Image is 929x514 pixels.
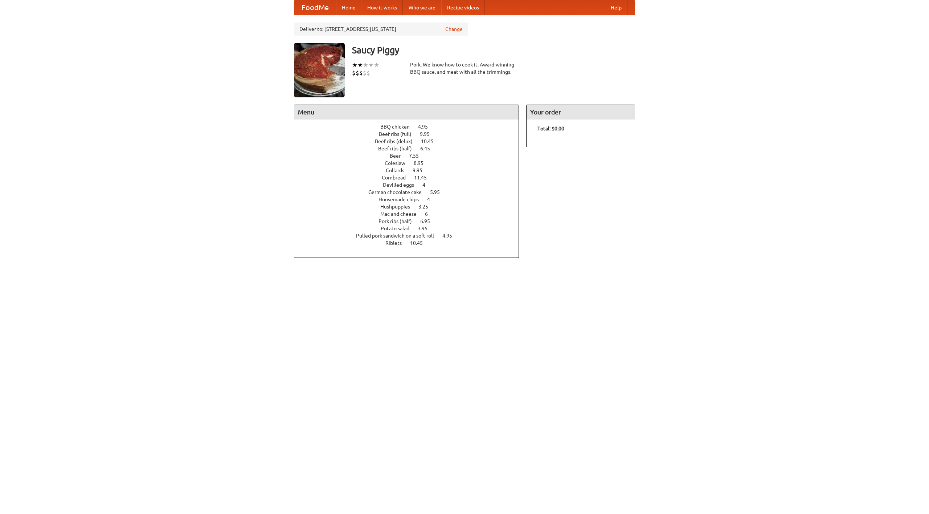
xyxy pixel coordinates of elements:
span: 3.95 [418,226,435,231]
li: ★ [357,61,363,69]
span: Riblets [385,240,409,246]
a: Home [336,0,361,15]
span: Collards [386,167,412,173]
span: 4.95 [418,124,435,130]
div: Pork. We know how to cook it. Award-winning BBQ sauce, and meat with all the trimmings. [410,61,519,76]
span: 10.45 [421,138,441,144]
b: Total: $0.00 [537,126,564,131]
a: Cornbread 11.45 [382,175,440,181]
a: Coleslaw 8.95 [385,160,437,166]
span: Devilled eggs [383,182,421,188]
a: Beef ribs (half) 6.45 [378,146,443,151]
li: $ [359,69,363,77]
div: Deliver to: [STREET_ADDRESS][US_STATE] [294,23,468,36]
a: Pulled pork sandwich on a soft roll 4.95 [356,233,466,239]
a: German chocolate cake 5.95 [368,189,453,195]
li: ★ [374,61,379,69]
li: ★ [363,61,368,69]
span: 7.55 [409,153,426,159]
a: Potato salad 3.95 [381,226,441,231]
span: 10.45 [410,240,430,246]
a: How it works [361,0,403,15]
span: 4 [427,197,437,202]
a: Mac and cheese 6 [380,211,441,217]
a: Help [605,0,627,15]
a: FoodMe [294,0,336,15]
li: $ [367,69,370,77]
h4: Your order [527,105,635,120]
li: $ [363,69,367,77]
span: 9.95 [413,167,430,173]
span: Beef ribs (full) [379,131,419,137]
a: Who we are [403,0,441,15]
h3: Saucy Piggy [352,43,635,57]
a: Beef ribs (full) 9.95 [379,131,443,137]
a: Change [445,25,463,33]
a: Hushpuppies 3.25 [380,204,442,210]
span: 5.95 [430,189,447,195]
li: $ [356,69,359,77]
a: Housemade chips 4 [378,197,443,202]
span: Mac and cheese [380,211,424,217]
span: German chocolate cake [368,189,429,195]
span: Beef ribs (delux) [375,138,420,144]
span: BBQ chicken [380,124,417,130]
span: Potato salad [381,226,417,231]
img: angular.jpg [294,43,345,97]
span: 6.95 [420,218,437,224]
span: Cornbread [382,175,413,181]
span: 9.95 [420,131,437,137]
a: Collards 9.95 [386,167,436,173]
span: Housemade chips [378,197,426,202]
li: ★ [368,61,374,69]
a: Devilled eggs 4 [383,182,439,188]
span: 6 [425,211,435,217]
span: 4 [422,182,433,188]
span: 6.45 [420,146,437,151]
span: Beer [390,153,408,159]
span: 11.45 [414,175,434,181]
li: ★ [352,61,357,69]
span: Beef ribs (half) [378,146,419,151]
a: Beer 7.55 [390,153,432,159]
a: Recipe videos [441,0,485,15]
span: 3.25 [418,204,435,210]
span: Pulled pork sandwich on a soft roll [356,233,441,239]
span: Hushpuppies [380,204,417,210]
span: 8.95 [414,160,431,166]
h4: Menu [294,105,519,120]
li: $ [352,69,356,77]
a: BBQ chicken 4.95 [380,124,441,130]
a: Pork ribs (half) 6.95 [378,218,443,224]
span: Coleslaw [385,160,413,166]
a: Beef ribs (delux) 10.45 [375,138,447,144]
a: Riblets 10.45 [385,240,436,246]
span: 4.95 [442,233,459,239]
span: Pork ribs (half) [378,218,419,224]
